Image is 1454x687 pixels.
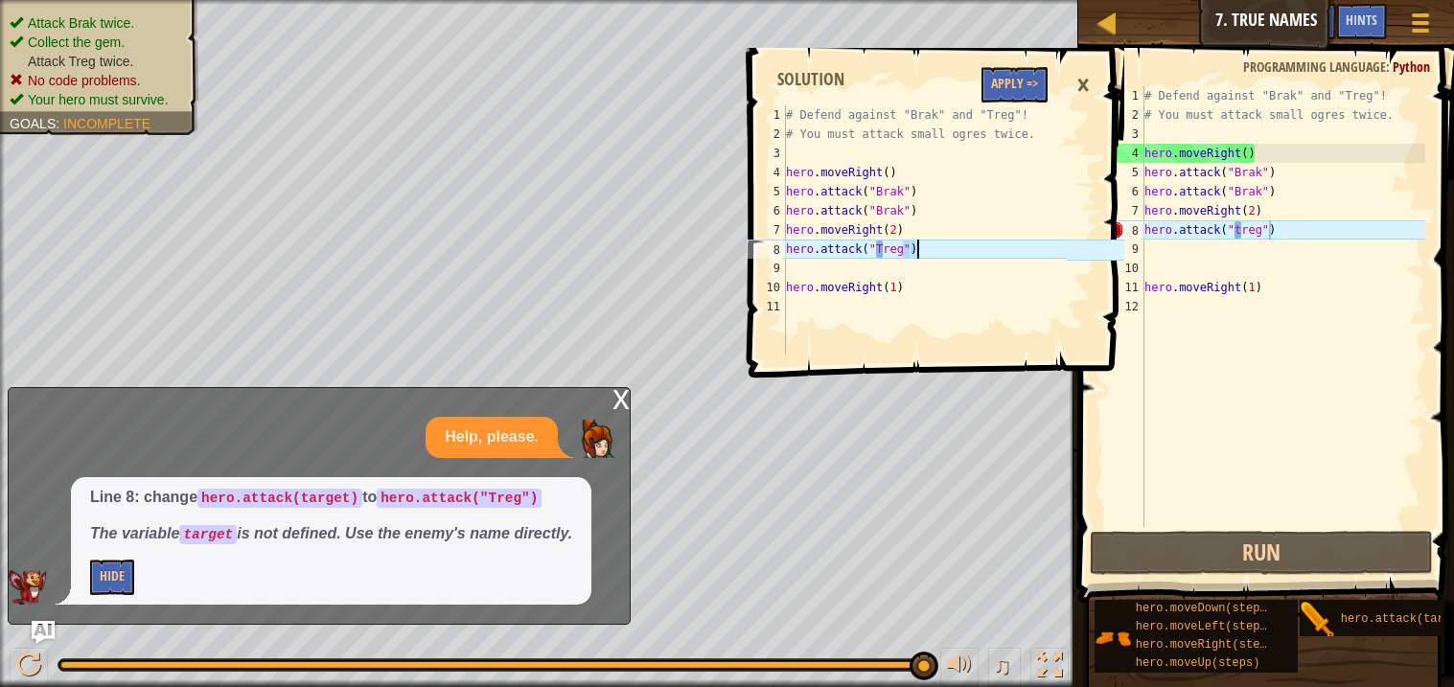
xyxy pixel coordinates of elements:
[577,420,615,458] img: Player
[1067,63,1099,107] div: ×
[1105,240,1144,259] div: 9
[1105,220,1144,240] div: 8
[747,125,786,144] div: 2
[63,116,150,131] span: Incomplete
[10,90,184,109] li: Your hero must survive.
[10,52,184,71] li: Attack Treg twice.
[1294,11,1327,29] span: Ask AI
[1243,57,1386,76] span: Programming language
[747,105,786,125] div: 1
[1105,278,1144,297] div: 11
[1136,602,1274,615] span: hero.moveDown(steps)
[1105,182,1144,201] div: 6
[90,525,572,541] em: The variable is not defined. Use the enemy's name directly.
[10,33,184,52] li: Collect the gem.
[747,201,786,220] div: 6
[1105,201,1144,220] div: 7
[1396,4,1444,49] button: Show game menu
[32,621,55,644] button: Ask AI
[1090,531,1432,575] button: Run
[1105,86,1144,105] div: 1
[28,92,169,107] span: Your hero must survive.
[1136,656,1260,670] span: hero.moveUp(steps)
[90,487,572,509] p: Line 8: change to
[1300,602,1336,638] img: portrait.png
[747,240,786,259] div: 8
[28,54,133,69] span: Attack Treg twice.
[612,388,630,407] div: x
[747,163,786,182] div: 4
[1105,259,1144,278] div: 10
[747,278,786,297] div: 10
[747,220,786,240] div: 7
[28,73,141,88] span: No code problems.
[9,570,47,605] img: AI
[747,297,786,316] div: 11
[28,15,134,31] span: Attack Brak twice.
[1386,57,1393,76] span: :
[747,144,786,163] div: 3
[1105,125,1144,144] div: 3
[1105,297,1144,316] div: 12
[768,67,854,92] div: Solution
[1105,144,1144,163] div: 4
[1136,638,1281,652] span: hero.moveRight(steps)
[10,13,184,33] li: Attack Brak twice.
[179,525,237,544] code: target
[10,648,48,687] button: Ctrl + P: Play
[445,426,539,448] p: Help, please.
[10,116,56,131] span: Goals
[747,259,786,278] div: 9
[197,489,362,508] code: hero.attack(target)
[1105,163,1144,182] div: 5
[90,560,134,595] button: Hide
[377,489,542,508] code: hero.attack("Treg")
[1346,11,1377,29] span: Hints
[1136,620,1274,633] span: hero.moveLeft(steps)
[1393,57,1430,76] span: Python
[28,34,125,50] span: Collect the gem.
[56,116,63,131] span: :
[747,182,786,201] div: 5
[1105,105,1144,125] div: 2
[981,67,1048,103] button: Apply =>
[1284,4,1336,39] button: Ask AI
[10,71,184,90] li: No code problems.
